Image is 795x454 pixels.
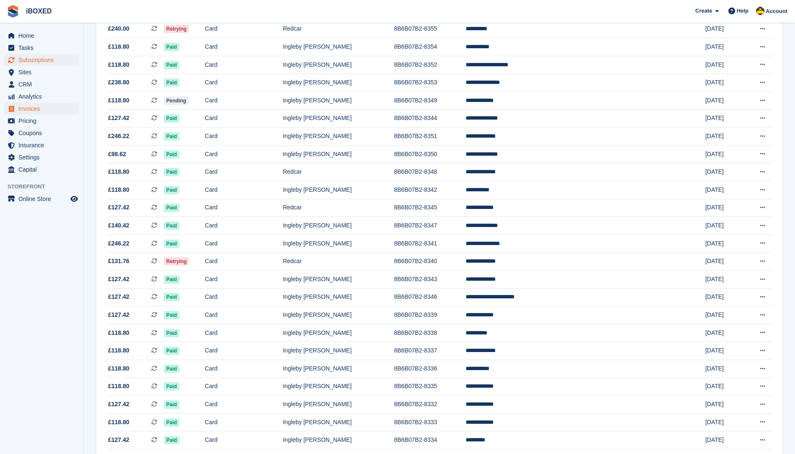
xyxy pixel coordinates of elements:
[394,20,465,38] td: 8B6B07B2-8355
[4,151,79,163] a: menu
[4,193,79,205] a: menu
[108,132,129,141] span: £246.22
[695,7,712,15] span: Create
[205,342,283,360] td: Card
[705,235,744,253] td: [DATE]
[705,163,744,181] td: [DATE]
[394,199,465,217] td: 8B6B07B2-8345
[737,7,748,15] span: Help
[18,103,69,115] span: Invoices
[108,114,129,123] span: £127.42
[205,360,283,378] td: Card
[18,66,69,78] span: Sites
[394,270,465,288] td: 8B6B07B2-8343
[18,30,69,42] span: Home
[205,110,283,128] td: Card
[164,78,179,87] span: Paid
[4,30,79,42] a: menu
[283,288,394,306] td: Ingleby [PERSON_NAME]
[205,235,283,253] td: Card
[4,115,79,127] a: menu
[705,110,744,128] td: [DATE]
[394,396,465,414] td: 8B6B07B2-8332
[283,235,394,253] td: Ingleby [PERSON_NAME]
[164,132,179,141] span: Paid
[705,145,744,163] td: [DATE]
[705,38,744,56] td: [DATE]
[205,56,283,74] td: Card
[108,382,129,391] span: £118.80
[164,365,179,373] span: Paid
[705,413,744,431] td: [DATE]
[394,413,465,431] td: 8B6B07B2-8333
[164,240,179,248] span: Paid
[394,128,465,146] td: 8B6B07B2-8351
[205,306,283,324] td: Card
[705,253,744,271] td: [DATE]
[205,270,283,288] td: Card
[705,20,744,38] td: [DATE]
[205,128,283,146] td: Card
[108,42,129,51] span: £118.80
[108,24,129,33] span: £240.00
[108,418,129,427] span: £118.80
[108,150,126,159] span: £98.62
[283,270,394,288] td: Ingleby [PERSON_NAME]
[164,25,189,33] span: Retrying
[205,253,283,271] td: Card
[205,413,283,431] td: Card
[283,378,394,396] td: Ingleby [PERSON_NAME]
[705,431,744,449] td: [DATE]
[18,115,69,127] span: Pricing
[394,38,465,56] td: 8B6B07B2-8354
[205,288,283,306] td: Card
[205,378,283,396] td: Card
[283,74,394,92] td: Ingleby [PERSON_NAME]
[205,181,283,199] td: Card
[705,324,744,342] td: [DATE]
[164,61,179,69] span: Paid
[18,54,69,66] span: Subscriptions
[18,91,69,102] span: Analytics
[18,78,69,90] span: CRM
[205,324,283,342] td: Card
[705,181,744,199] td: [DATE]
[705,342,744,360] td: [DATE]
[164,114,179,123] span: Paid
[705,128,744,146] td: [DATE]
[283,431,394,449] td: Ingleby [PERSON_NAME]
[766,7,787,16] span: Account
[205,431,283,449] td: Card
[394,342,465,360] td: 8B6B07B2-8337
[283,253,394,271] td: Redcar
[4,139,79,151] a: menu
[205,217,283,235] td: Card
[164,382,179,391] span: Paid
[4,78,79,90] a: menu
[283,145,394,163] td: Ingleby [PERSON_NAME]
[205,92,283,110] td: Card
[108,275,129,284] span: £127.42
[164,257,189,266] span: Retrying
[705,92,744,110] td: [DATE]
[69,194,79,204] a: Preview store
[283,413,394,431] td: Ingleby [PERSON_NAME]
[283,199,394,217] td: Redcar
[18,164,69,175] span: Capital
[394,163,465,181] td: 8B6B07B2-8348
[164,222,179,230] span: Paid
[283,92,394,110] td: Ingleby [PERSON_NAME]
[205,145,283,163] td: Card
[205,38,283,56] td: Card
[394,324,465,342] td: 8B6B07B2-8338
[164,293,179,301] span: Paid
[164,400,179,409] span: Paid
[108,78,129,87] span: £238.80
[164,275,179,284] span: Paid
[283,110,394,128] td: Ingleby [PERSON_NAME]
[283,396,394,414] td: Ingleby [PERSON_NAME]
[18,127,69,139] span: Coupons
[18,139,69,151] span: Insurance
[283,217,394,235] td: Ingleby [PERSON_NAME]
[283,56,394,74] td: Ingleby [PERSON_NAME]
